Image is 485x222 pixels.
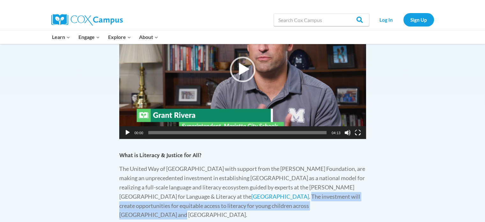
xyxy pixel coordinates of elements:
[403,13,434,26] a: Sign Up
[344,129,351,136] button: Mute
[355,129,361,136] button: Fullscreen
[372,13,434,26] nav: Secondary Navigation
[332,131,341,135] span: 04:13
[104,30,135,44] button: Child menu of Explore
[135,131,143,135] span: 00:00
[372,13,400,26] a: Log In
[51,14,123,26] img: Cox Campus
[135,30,162,44] button: Child menu of About
[74,30,104,44] button: Child menu of Engage
[148,131,327,134] span: Time Slider
[48,30,75,44] button: Child menu of Learn
[124,129,131,136] button: Play
[48,30,162,44] nav: Primary Navigation
[251,193,309,200] a: [GEOGRAPHIC_DATA]
[274,13,369,26] input: Search Cox Campus
[119,164,366,219] p: The United Way of [GEOGRAPHIC_DATA] with support from the [PERSON_NAME] Foundation, are making an...
[119,152,366,159] h3: What is Literacy & Justice for All?
[230,57,255,82] div: Play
